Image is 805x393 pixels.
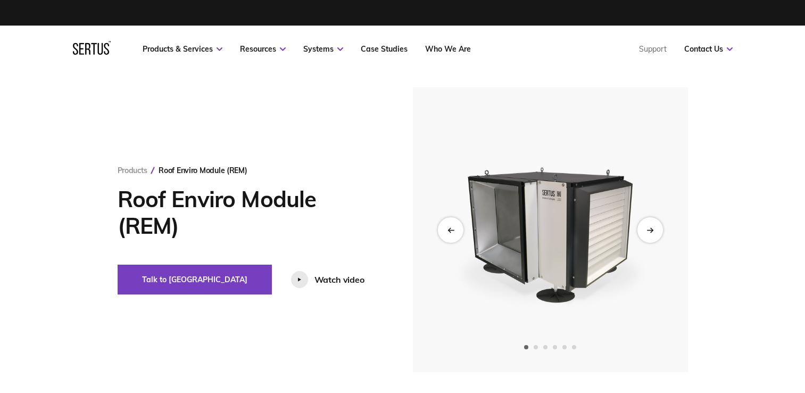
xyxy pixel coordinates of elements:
span: Go to slide 3 [543,345,547,349]
span: Go to slide 5 [562,345,567,349]
span: Go to slide 4 [553,345,557,349]
a: Case Studies [361,44,408,54]
span: Go to slide 2 [534,345,538,349]
button: Talk to [GEOGRAPHIC_DATA] [118,265,272,294]
h1: Roof Enviro Module (REM) [118,186,381,239]
a: Resources [240,44,286,54]
span: Go to slide 6 [572,345,576,349]
div: Previous slide [438,217,463,243]
a: Support [639,44,667,54]
div: Watch video [314,274,364,285]
a: Products [118,166,147,175]
a: Systems [303,44,343,54]
div: Next slide [637,217,663,243]
a: Products & Services [143,44,222,54]
iframe: Chat Widget [752,342,805,393]
a: Who We Are [425,44,471,54]
a: Contact Us [684,44,733,54]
